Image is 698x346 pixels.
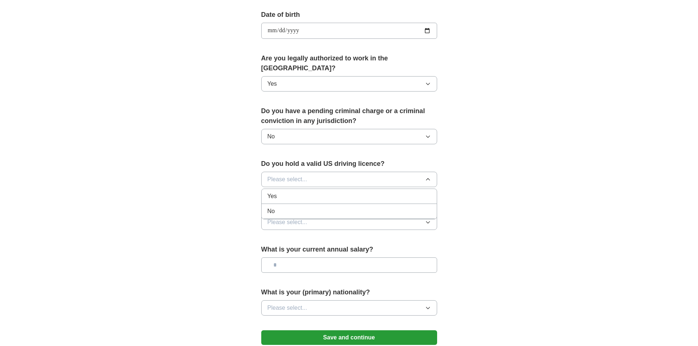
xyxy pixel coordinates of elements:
[261,10,437,20] label: Date of birth
[267,192,277,201] span: Yes
[261,53,437,73] label: Are you legally authorized to work in the [GEOGRAPHIC_DATA]?
[267,175,307,184] span: Please select...
[261,215,437,230] button: Please select...
[261,106,437,126] label: Do you have a pending criminal charge or a criminal conviction in any jurisdiction?
[261,76,437,92] button: Yes
[261,129,437,144] button: No
[267,304,307,312] span: Please select...
[261,245,437,254] label: What is your current annual salary?
[267,132,275,141] span: No
[267,218,307,227] span: Please select...
[261,159,437,169] label: Do you hold a valid US driving licence?
[267,79,277,88] span: Yes
[261,287,437,297] label: What is your (primary) nationality?
[267,207,275,216] span: No
[261,300,437,316] button: Please select...
[261,172,437,187] button: Please select...
[261,330,437,345] button: Save and continue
